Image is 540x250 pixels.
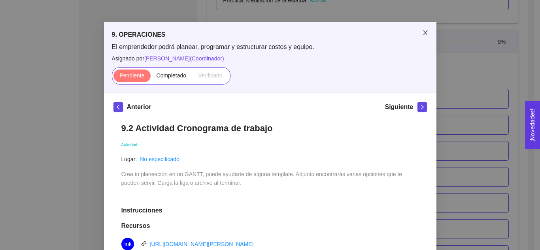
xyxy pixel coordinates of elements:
article: Lugar: [121,155,137,164]
button: right [417,102,427,112]
span: Actividad [121,143,138,147]
span: El emprendedor podrá planear, programar y estructurar costos y equipo. [112,43,429,51]
span: Verificado [198,72,222,79]
button: Close [414,22,436,44]
h5: Anterior [127,102,151,112]
h1: Instrucciones [121,207,419,214]
span: left [114,104,123,110]
span: right [418,104,427,110]
h1: 9.2 Actividad Cronograma de trabajo [121,123,419,133]
button: Open Feedback Widget [525,101,540,149]
span: Pendiente [119,72,144,79]
span: Crea tu planeación en un GANTT, puede ayudarte de alguna template. Adjunto encontrarás varias opc... [121,171,404,186]
a: [URL][DOMAIN_NAME][PERSON_NAME] [150,241,254,247]
button: left [113,102,123,112]
span: close [422,30,429,36]
a: No especificado [140,156,179,162]
span: link [141,241,147,246]
h1: Recursos [121,222,419,230]
span: Completado [157,72,187,79]
span: [PERSON_NAME] ( Coordinador ) [144,55,224,62]
h5: 9. OPERACIONES [112,30,429,39]
h5: Siguiente [385,102,413,112]
span: Asignado por [112,54,429,63]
